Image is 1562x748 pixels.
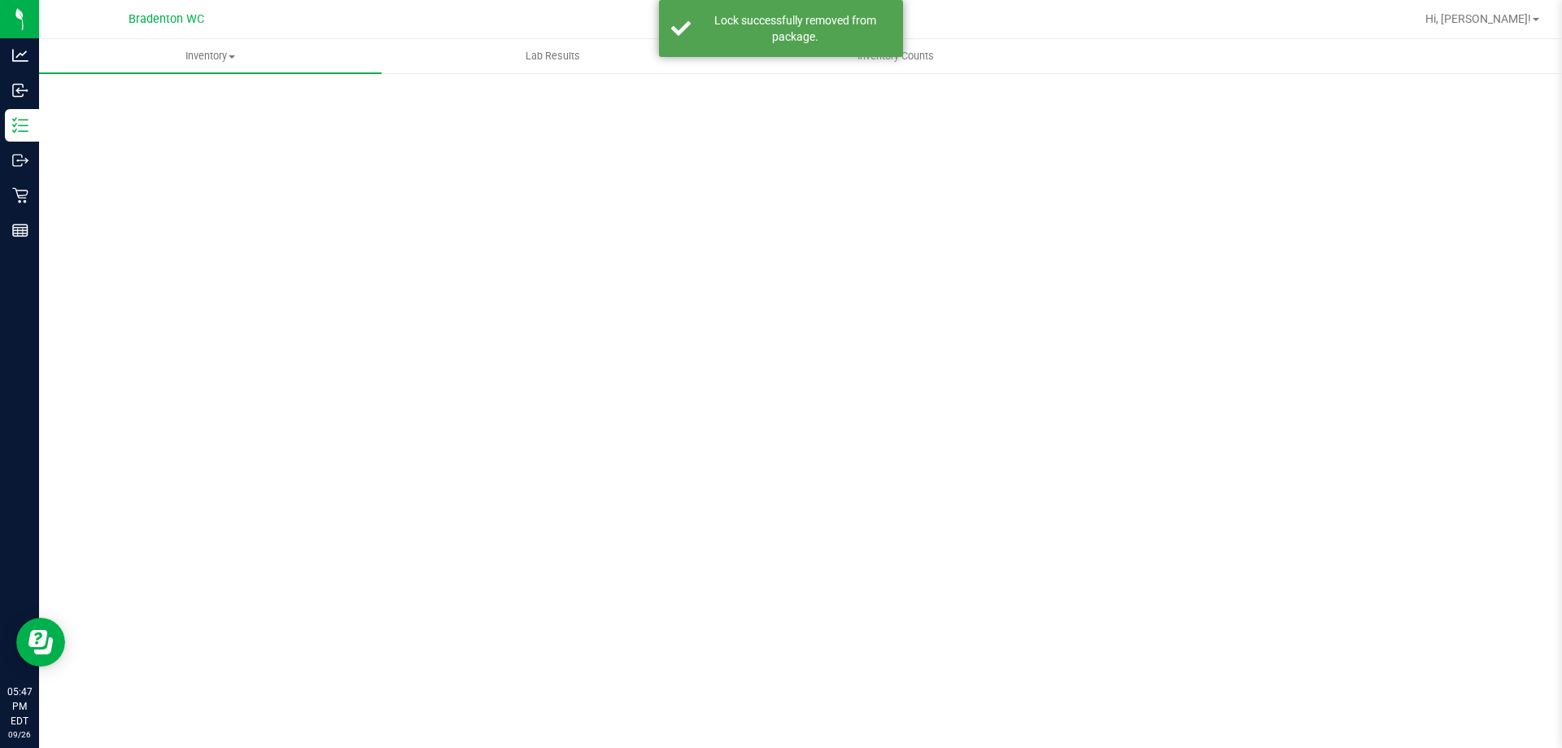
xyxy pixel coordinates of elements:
[39,49,382,63] span: Inventory
[129,12,204,26] span: Bradenton WC
[12,187,28,203] inline-svg: Retail
[12,47,28,63] inline-svg: Analytics
[39,39,382,73] a: Inventory
[7,728,32,741] p: 09/26
[382,39,724,73] a: Lab Results
[12,222,28,238] inline-svg: Reports
[12,152,28,168] inline-svg: Outbound
[12,117,28,133] inline-svg: Inventory
[7,685,32,728] p: 05:47 PM EDT
[1425,12,1531,25] span: Hi, [PERSON_NAME]!
[16,618,65,667] iframe: Resource center
[12,82,28,98] inline-svg: Inbound
[504,49,602,63] span: Lab Results
[700,12,891,45] div: Lock successfully removed from package.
